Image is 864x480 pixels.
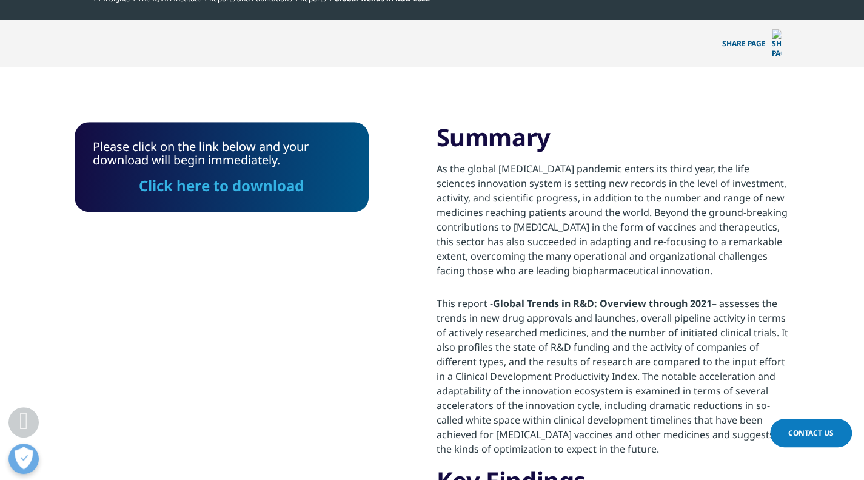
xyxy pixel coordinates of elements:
[493,297,712,310] strong: Global Trends in R&D: Overview through 2021
[93,140,350,194] div: Please click on the link below and your download will begin immediately.
[713,20,790,67] button: Share PAGEShare PAGE
[8,444,39,474] button: 優先設定センターを開く
[139,175,304,195] a: Click here to download
[437,161,790,287] p: As the global [MEDICAL_DATA] pandemic enters its third year, the life sciences innovation system ...
[437,296,790,465] p: This report - – assesses the trends in new drug approvals and launches, overall pipeline activity...
[788,428,834,438] span: Contact Us
[713,20,790,67] p: Share PAGE
[770,419,852,447] a: Contact Us
[437,122,790,161] h3: Summary
[772,29,781,58] img: Share PAGE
